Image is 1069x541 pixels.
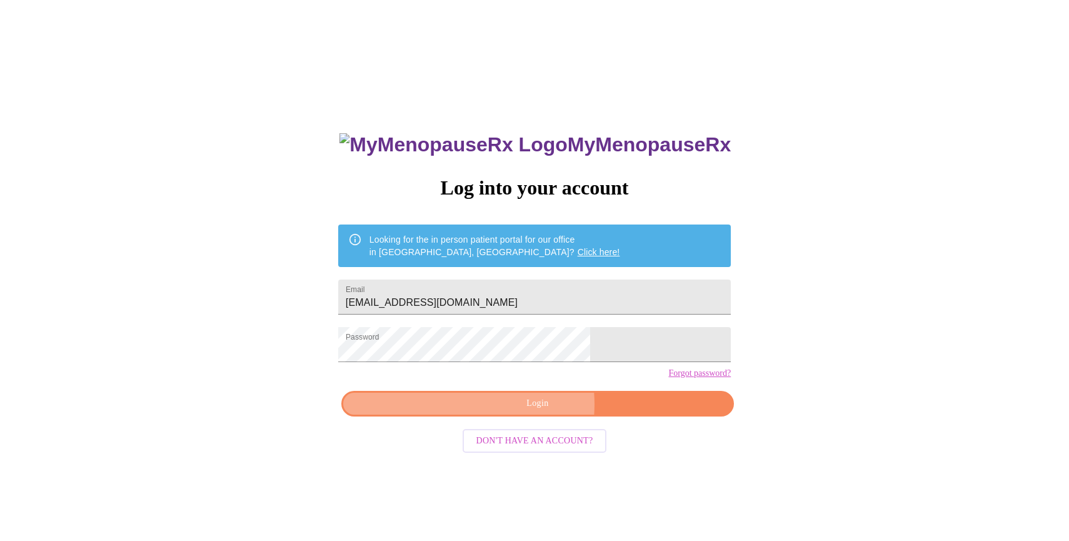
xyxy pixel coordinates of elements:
[338,176,731,200] h3: Log into your account
[369,228,620,263] div: Looking for the in person patient portal for our office in [GEOGRAPHIC_DATA], [GEOGRAPHIC_DATA]?
[476,433,593,449] span: Don't have an account?
[668,368,731,378] a: Forgot password?
[339,133,731,156] h3: MyMenopauseRx
[341,391,734,417] button: Login
[463,429,607,453] button: Don't have an account?
[459,434,610,445] a: Don't have an account?
[339,133,567,156] img: MyMenopauseRx Logo
[578,247,620,257] a: Click here!
[356,396,720,412] span: Login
